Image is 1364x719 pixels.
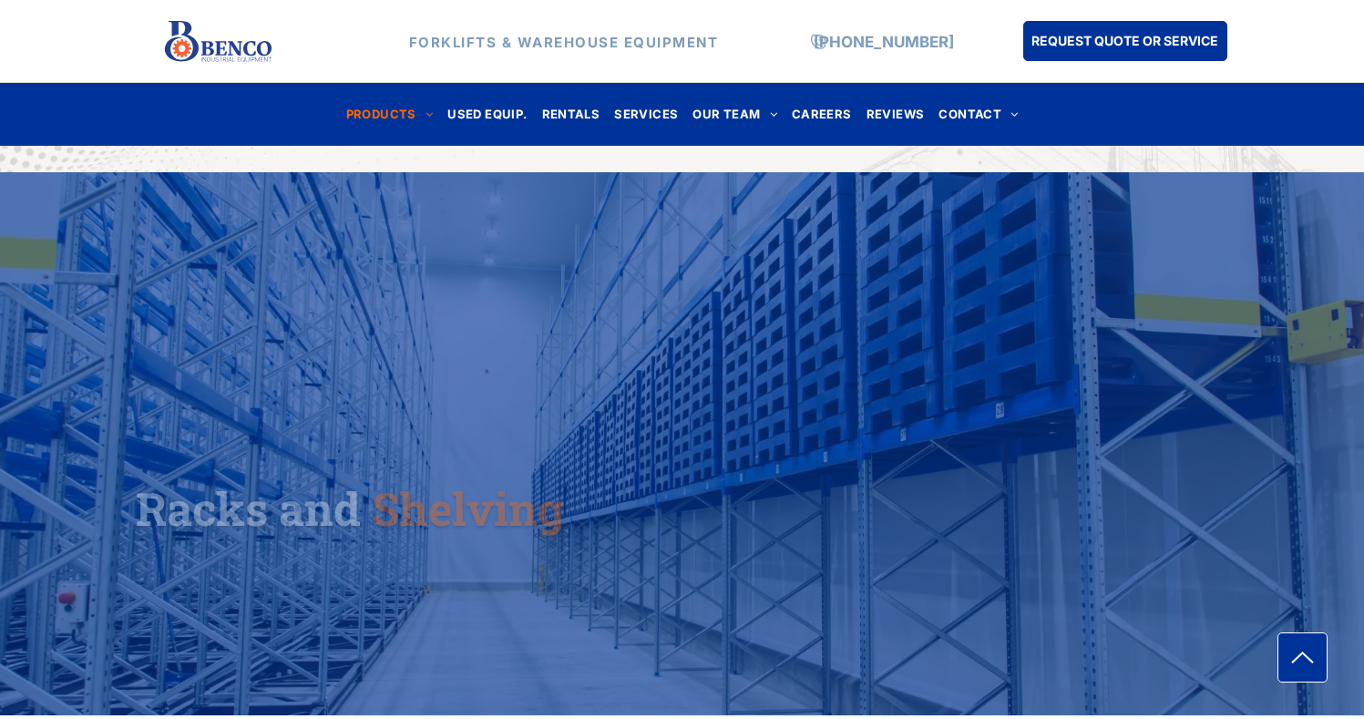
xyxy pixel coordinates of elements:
[136,478,361,539] span: Racks and
[685,102,785,127] a: OUR TEAM
[859,102,932,127] a: REVIEWS
[931,102,1025,127] a: CONTACT
[814,32,954,50] a: [PHONE_NUMBER]
[535,102,608,127] a: RENTALS
[1031,24,1218,57] span: REQUEST QUOTE OR SERVICE
[372,478,564,539] span: Shelving
[607,102,685,127] a: SERVICES
[440,102,534,127] a: USED EQUIP.
[785,102,859,127] a: CAREERS
[409,33,719,50] strong: FORKLIFTS & WAREHOUSE EQUIPMENT
[1023,21,1227,61] a: REQUEST QUOTE OR SERVICE
[339,102,441,127] a: PRODUCTS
